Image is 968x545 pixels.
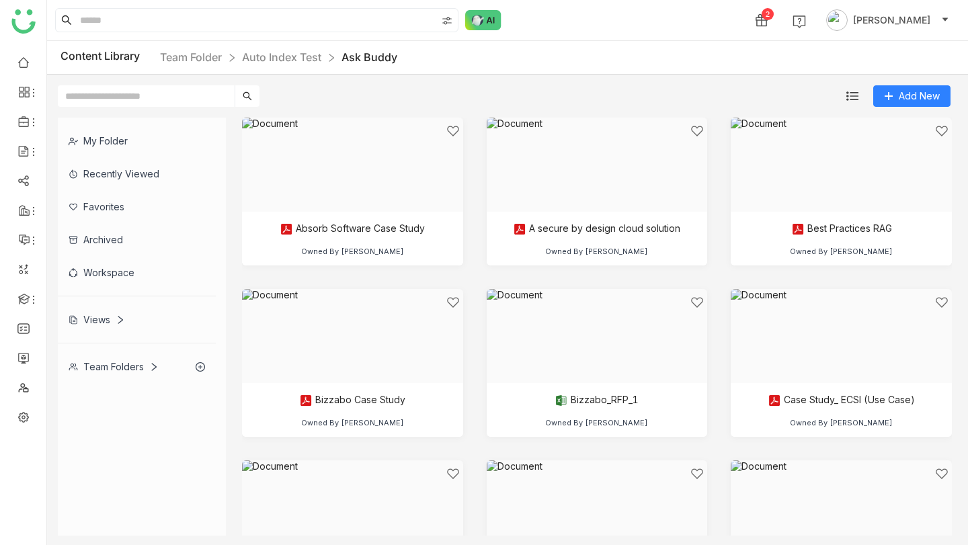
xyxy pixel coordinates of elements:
img: avatar [826,9,848,31]
img: list.svg [846,90,858,102]
a: Auto Index Test [242,50,321,64]
button: Add New [873,85,951,107]
img: xlsx.svg [555,394,568,407]
div: 2 [762,8,774,20]
div: Team Folders [69,361,159,372]
img: Document [242,289,463,383]
div: Owned By [PERSON_NAME] [790,418,893,427]
div: Archived [58,223,216,256]
div: Owned By [PERSON_NAME] [790,247,893,256]
div: Owned By [PERSON_NAME] [301,418,404,427]
img: help.svg [793,15,806,28]
div: Content Library [61,49,397,66]
div: Absorb Software Case Study [280,222,425,236]
img: Document [731,289,952,383]
div: Case Study_ ECSI (Use Case) [768,394,915,407]
div: Workspace [58,256,216,289]
a: Ask Buddy [341,50,397,64]
div: Bizzabo Case Study [299,394,405,407]
div: Favorites [58,190,216,223]
img: ask-buddy-normal.svg [465,10,501,30]
div: Best Practices RAG [791,222,892,236]
img: pdf.svg [768,394,781,407]
span: [PERSON_NAME] [853,13,930,28]
img: Document [242,118,463,212]
img: Document [731,118,952,212]
div: Bizzabo_RFP_1 [555,394,639,407]
img: pdf.svg [280,222,293,236]
a: Team Folder [160,50,222,64]
div: Recently Viewed [58,157,216,190]
img: Document [487,118,708,212]
div: Views [69,314,125,325]
button: [PERSON_NAME] [823,9,952,31]
div: My Folder [58,124,216,157]
img: pdf.svg [791,222,805,236]
img: logo [11,9,36,34]
img: search-type.svg [442,15,452,26]
img: pdf.svg [513,222,526,236]
div: Owned By [PERSON_NAME] [545,418,648,427]
div: A secure by design cloud solution [513,222,680,236]
div: Owned By [PERSON_NAME] [301,247,404,256]
div: Owned By [PERSON_NAME] [545,247,648,256]
img: pdf.svg [299,394,313,407]
span: Add New [899,89,940,103]
img: Document [487,289,708,383]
